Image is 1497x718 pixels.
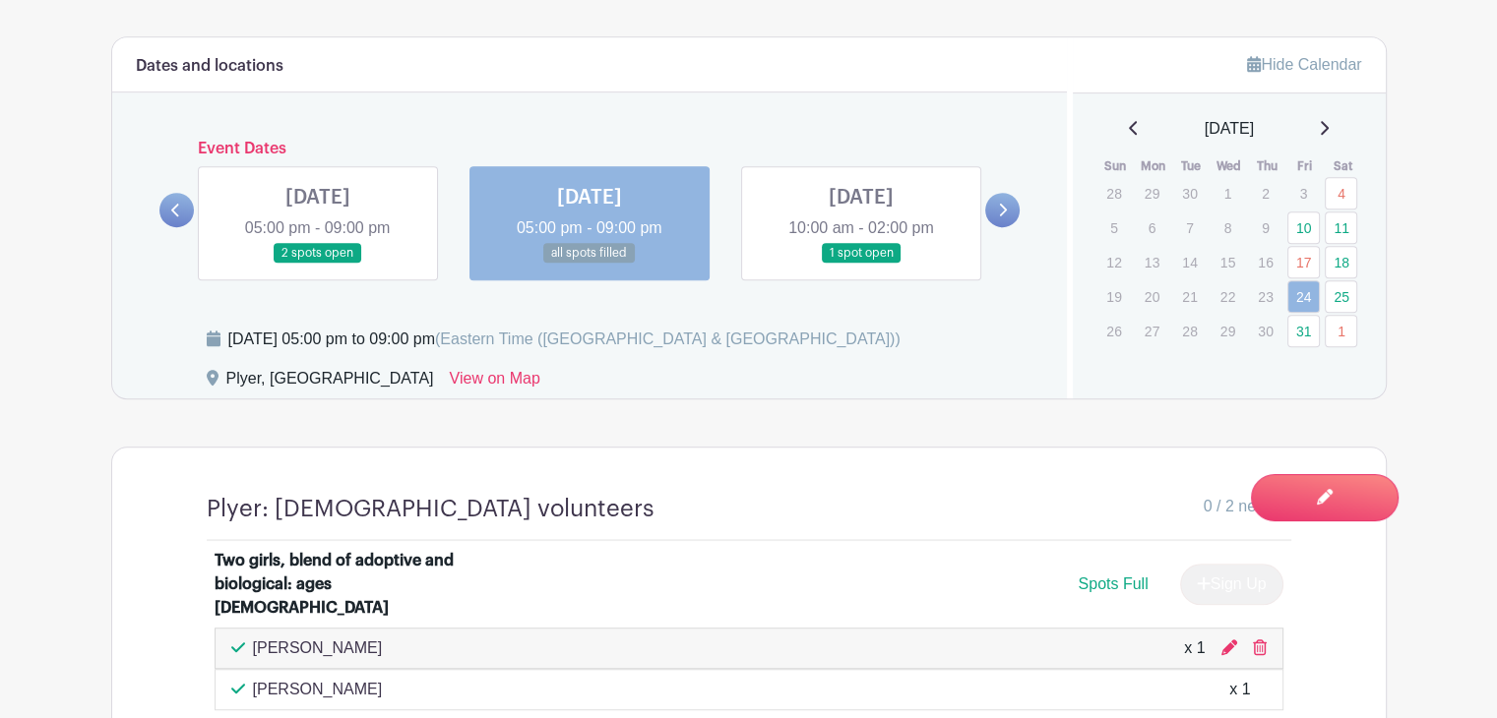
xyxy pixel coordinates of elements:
a: 17 [1287,246,1320,278]
p: 19 [1097,281,1130,312]
p: 26 [1097,316,1130,346]
span: Spots Full [1078,575,1148,592]
th: Thu [1248,156,1286,176]
th: Tue [1172,156,1211,176]
p: 30 [1173,178,1206,209]
span: (Eastern Time ([GEOGRAPHIC_DATA] & [GEOGRAPHIC_DATA])) [435,330,901,347]
p: 12 [1097,247,1130,277]
p: [PERSON_NAME] [253,636,383,660]
p: 20 [1136,281,1168,312]
a: 31 [1287,315,1320,347]
a: 25 [1325,280,1357,313]
p: 5 [1097,212,1130,243]
a: 24 [1287,280,1320,313]
a: Hide Calendar [1247,56,1361,73]
p: 8 [1212,212,1244,243]
p: 28 [1173,316,1206,346]
a: View on Map [450,367,540,398]
div: Plyer, [GEOGRAPHIC_DATA] [226,367,434,398]
div: Two girls, blend of adoptive and biological: ages [DEMOGRAPHIC_DATA] [215,549,459,620]
p: 22 [1212,281,1244,312]
div: x 1 [1229,678,1250,701]
p: 9 [1249,212,1281,243]
a: 18 [1325,246,1357,278]
th: Sun [1096,156,1135,176]
span: 0 / 2 needed [1204,495,1291,518]
h6: Event Dates [194,140,986,158]
p: 27 [1136,316,1168,346]
th: Mon [1135,156,1173,176]
p: 3 [1287,178,1320,209]
p: 13 [1136,247,1168,277]
h6: Dates and locations [136,57,283,76]
p: 15 [1212,247,1244,277]
p: [PERSON_NAME] [253,678,383,701]
div: [DATE] 05:00 pm to 09:00 pm [228,328,901,351]
p: 2 [1249,178,1281,209]
th: Wed [1211,156,1249,176]
a: 4 [1325,177,1357,209]
a: 10 [1287,211,1320,244]
p: 1 [1212,178,1244,209]
a: 11 [1325,211,1357,244]
p: 29 [1212,316,1244,346]
th: Fri [1286,156,1325,176]
p: 16 [1249,247,1281,277]
p: 21 [1173,281,1206,312]
p: 23 [1249,281,1281,312]
h4: Plyer: [DEMOGRAPHIC_DATA] volunteers [207,495,655,523]
th: Sat [1324,156,1362,176]
span: [DATE] [1205,117,1254,141]
p: 6 [1136,212,1168,243]
p: 29 [1136,178,1168,209]
p: 30 [1249,316,1281,346]
p: 7 [1173,212,1206,243]
p: 28 [1097,178,1130,209]
div: x 1 [1184,636,1205,660]
p: 14 [1173,247,1206,277]
a: 1 [1325,315,1357,347]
